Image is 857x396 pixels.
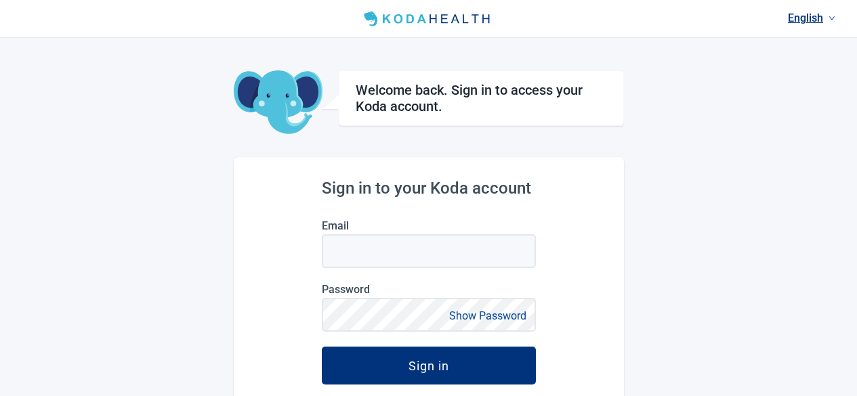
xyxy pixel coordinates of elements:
button: Show Password [445,307,530,325]
button: Sign in [322,347,536,384]
img: Koda Health [358,8,498,30]
label: Password [322,283,536,296]
h2: Sign in to your Koda account [322,179,536,198]
h1: Welcome back. Sign in to access your Koda account. [356,82,607,114]
label: Email [322,219,536,232]
span: down [829,15,835,22]
div: Sign in [409,359,449,372]
a: Current language: English [782,7,841,29]
img: Koda Elephant [234,70,322,135]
